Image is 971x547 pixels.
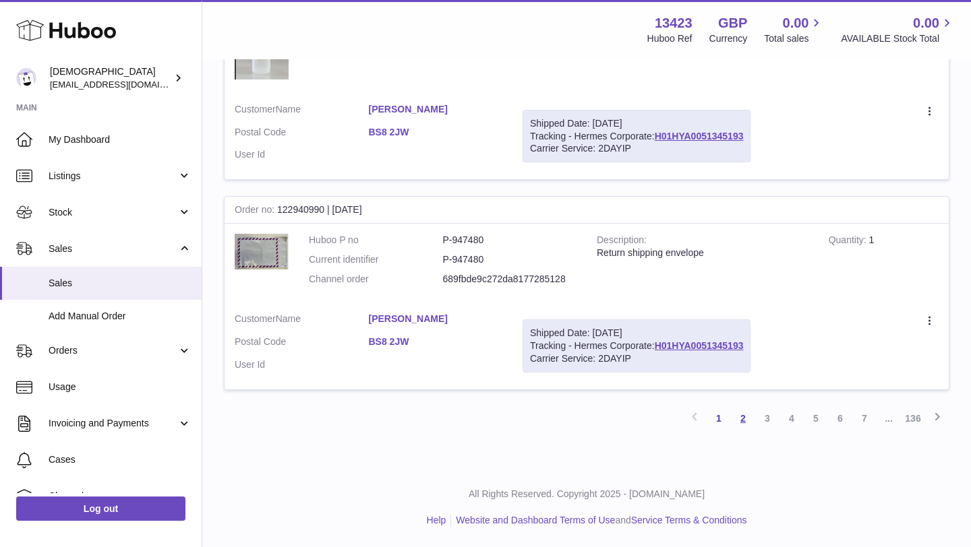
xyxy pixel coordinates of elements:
a: 5 [804,406,828,430]
div: Carrier Service: 2DAYIP [530,352,743,365]
a: 3 [755,406,779,430]
a: 6 [828,406,852,430]
dt: Current identifier [309,253,443,266]
span: Usage [49,381,192,393]
span: Cases [49,453,192,466]
span: Channels [49,490,192,503]
span: Orders [49,344,177,357]
strong: 13423 [655,14,693,32]
a: 136 [901,406,925,430]
a: Service Terms & Conditions [631,515,747,525]
span: Invoicing and Payments [49,417,177,430]
a: Help [427,515,446,525]
div: Return shipping envelope [597,247,808,259]
dt: Huboo P no [309,234,443,247]
div: Huboo Ref [647,32,693,45]
dd: P-947480 [443,234,577,247]
li: and [451,514,746,527]
a: BS8 2JW [369,335,503,348]
span: My Dashboard [49,133,192,146]
img: olgazyuz@outlook.com [16,68,36,88]
div: Shipped Date: [DATE] [530,327,743,340]
a: [PERSON_NAME] [369,313,503,325]
dt: Channel order [309,273,443,286]
div: Shipped Date: [DATE] [530,117,743,130]
span: ... [877,406,901,430]
span: Add Manual Order [49,310,192,323]
span: Listings [49,170,177,183]
div: Tracking - Hermes Corporate: [523,319,751,373]
img: 1707603414.png [235,234,289,269]
a: 1 [707,406,731,430]
a: 0.00 Total sales [764,14,824,45]
strong: Order no [235,204,277,218]
a: BS8 2JW [369,126,503,139]
a: H01HYA0051345193 [655,340,744,351]
div: Tracking - Hermes Corporate: [523,110,751,163]
div: Carrier Service: 2DAYIP [530,142,743,155]
div: Currency [709,32,748,45]
dd: 689fbde9c272da8177285128 [443,273,577,286]
a: 2 [731,406,755,430]
span: 0.00 [783,14,809,32]
span: Stock [49,206,177,219]
strong: Description [597,234,647,249]
dt: Name [235,103,369,119]
dt: User Id [235,148,369,161]
span: Sales [49,243,177,255]
dt: Postal Code [235,126,369,142]
a: 7 [852,406,877,430]
span: Customer [235,313,276,324]
strong: GBP [718,14,747,32]
div: [DEMOGRAPHIC_DATA] [50,65,171,91]
td: 1 [819,224,949,302]
a: Website and Dashboard Terms of Use [456,515,615,525]
span: [EMAIL_ADDRESS][DOMAIN_NAME] [50,79,198,90]
div: 122940990 | [DATE] [225,197,949,224]
span: Total sales [764,32,824,45]
dd: P-947480 [443,253,577,266]
a: 0.00 AVAILABLE Stock Total [841,14,955,45]
span: Sales [49,277,192,290]
a: Log out [16,496,185,521]
a: 4 [779,406,804,430]
a: [PERSON_NAME] [369,103,503,116]
a: H01HYA0051345193 [655,131,744,141]
span: AVAILABLE Stock Total [841,32,955,45]
dt: Postal Code [235,335,369,352]
dt: User Id [235,358,369,371]
span: 0.00 [913,14,939,32]
span: Customer [235,104,276,115]
strong: Quantity [829,234,869,249]
dt: Name [235,313,369,329]
p: All Rights Reserved. Copyright 2025 - [DOMAIN_NAME] [213,488,960,501]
